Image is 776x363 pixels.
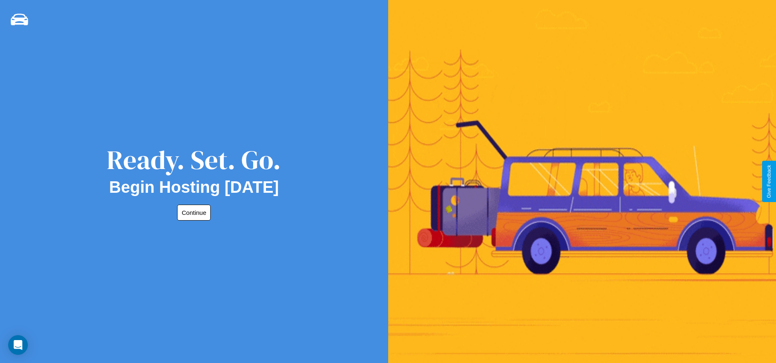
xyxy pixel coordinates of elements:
button: Continue [177,205,211,221]
div: Give Feedback [766,165,772,198]
div: Open Intercom Messenger [8,335,28,355]
div: Ready. Set. Go. [107,142,281,178]
h2: Begin Hosting [DATE] [109,178,279,196]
